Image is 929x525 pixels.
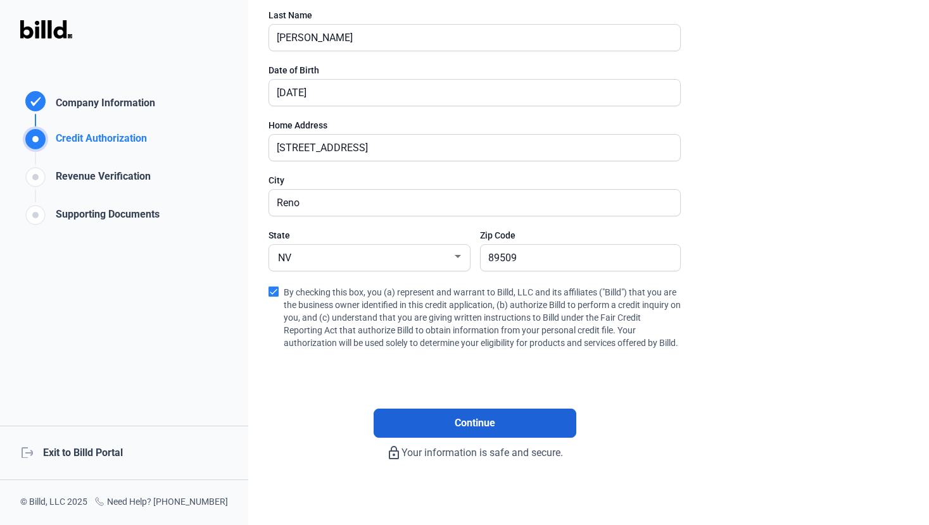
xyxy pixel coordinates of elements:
[94,495,228,510] div: Need Help? [PHONE_NUMBER]
[20,445,33,458] mat-icon: logout
[269,119,681,132] div: Home Address
[284,284,681,349] span: By checking this box, you (a) represent and warrant to Billd, LLC and its affiliates ("Billd") th...
[51,96,155,114] div: Company Information
[269,64,681,77] div: Date of Birth
[51,207,160,228] div: Supporting Documents
[269,9,681,22] div: Last Name
[278,252,291,264] span: NV
[480,229,681,242] div: Zip Code
[269,438,681,460] div: Your information is safe and secure.
[20,20,72,39] img: Billd Logo
[455,416,495,431] span: Continue
[269,229,469,242] div: State
[386,445,401,460] mat-icon: lock_outline
[51,169,151,190] div: Revenue Verification
[374,409,576,438] button: Continue
[20,495,87,510] div: © Billd, LLC 2025
[51,131,147,152] div: Credit Authorization
[269,174,681,187] div: City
